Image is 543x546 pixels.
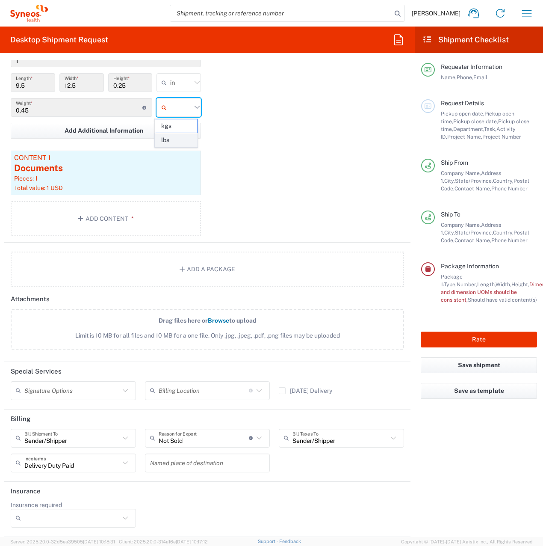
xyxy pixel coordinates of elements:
[229,317,257,324] span: to upload
[170,5,392,21] input: Shipment, tracking or reference number
[493,229,513,236] span: Country,
[279,539,301,544] a: Feedback
[454,185,491,192] span: Contact Name,
[441,159,468,166] span: Ship From
[14,162,198,175] div: Documents
[455,178,493,184] span: State/Province,
[454,237,491,243] span: Contact Name,
[491,237,528,243] span: Phone Number
[473,74,487,80] span: Email
[279,387,332,394] label: [DATE] Delivery
[457,281,477,288] span: Number,
[482,134,521,140] span: Project Number
[484,126,496,132] span: Task,
[14,184,198,192] div: Total value: 1 USD
[30,331,385,340] span: Limit is 10 MB for all files and 10 MB for a one file. Only .jpg, .jpeg, .pdf, .png files may be ...
[412,9,460,17] span: [PERSON_NAME]
[457,74,473,80] span: Phone,
[441,74,457,80] span: Name,
[441,211,460,218] span: Ship To
[444,281,457,288] span: Type,
[65,127,143,135] span: Add Additional Information
[453,118,498,125] span: Pickup close date,
[441,222,481,228] span: Company Name,
[14,175,198,182] div: Pieces: 1
[441,263,499,270] span: Package Information
[441,63,502,70] span: Requester Information
[258,539,279,544] a: Support
[176,539,208,544] span: [DATE] 10:17:12
[11,415,30,423] h2: Billing
[14,154,198,162] div: Content 1
[468,297,537,303] span: Should have valid content(s)
[444,178,455,184] span: City,
[208,317,229,324] span: Browse
[155,134,197,147] span: lbs
[496,281,511,288] span: Width,
[455,229,493,236] span: State/Province,
[11,487,41,496] h2: Insurance
[83,539,115,544] span: [DATE] 10:18:31
[447,134,482,140] span: Project Name,
[11,295,50,303] h2: Attachments
[159,317,208,324] span: Drag files here or
[10,35,108,45] h2: Desktop Shipment Request
[491,185,528,192] span: Phone Number
[10,539,115,544] span: Server: 2025.20.0-32d5ea39505
[421,332,537,347] button: Rate
[401,538,533,546] span: Copyright © [DATE]-[DATE] Agistix Inc., All Rights Reserved
[453,126,484,132] span: Department,
[11,201,201,236] button: Add Content*
[441,273,463,288] span: Package 1:
[493,178,513,184] span: Country,
[511,281,529,288] span: Height,
[441,100,484,107] span: Request Details
[155,119,197,133] span: kgs
[119,539,208,544] span: Client: 2025.20.0-314a16e
[11,501,62,509] label: Insurance required
[441,170,481,176] span: Company Name,
[444,229,455,236] span: City,
[421,357,537,373] button: Save shipment
[421,383,537,399] button: Save as template
[422,35,509,45] h2: Shipment Checklist
[11,252,404,287] button: Add a Package
[441,110,484,117] span: Pickup open date,
[11,367,62,376] h2: Special Services
[477,281,496,288] span: Length,
[11,123,201,139] button: Add Additional Information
